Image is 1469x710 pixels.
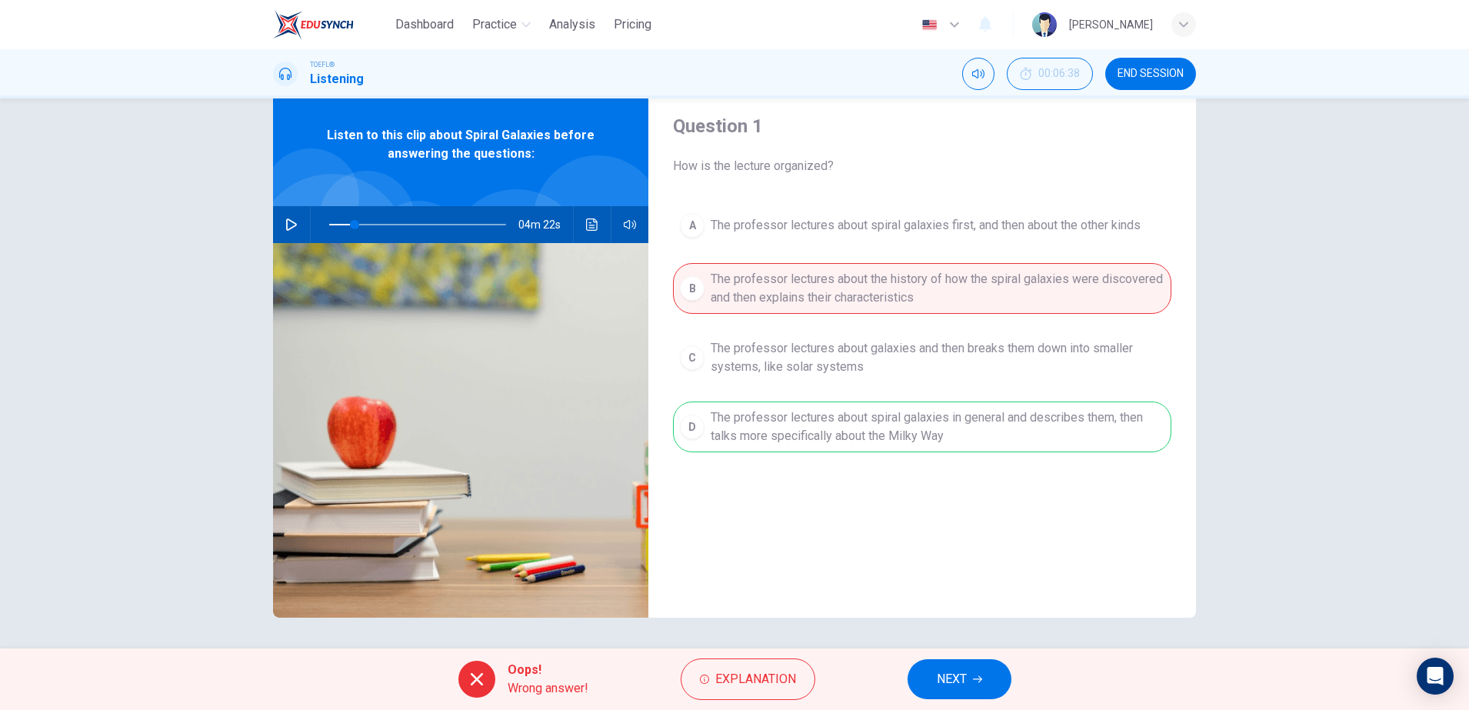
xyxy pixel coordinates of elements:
img: Listen to this clip about Spiral Galaxies before answering the questions: [273,243,648,618]
span: 04m 22s [518,206,573,243]
button: Explanation [681,658,815,700]
button: NEXT [908,659,1011,699]
span: Practice [472,15,517,34]
button: Practice [466,11,537,38]
div: Mute [962,58,994,90]
h1: Listening [310,70,364,88]
span: Wrong answer! [508,679,588,698]
div: [PERSON_NAME] [1069,15,1153,34]
span: How is the lecture organized? [673,157,1171,175]
img: Profile picture [1032,12,1057,37]
span: 00:06:38 [1038,68,1080,80]
span: TOEFL® [310,59,335,70]
span: Listen to this clip about Spiral Galaxies before answering the questions: [323,126,598,163]
div: Hide [1007,58,1093,90]
span: NEXT [937,668,967,690]
button: Dashboard [389,11,460,38]
span: Oops! [508,661,588,679]
div: Open Intercom Messenger [1417,658,1454,695]
img: EduSynch logo [273,9,354,40]
span: END SESSION [1118,68,1184,80]
span: Analysis [549,15,595,34]
span: Pricing [614,15,651,34]
button: Pricing [608,11,658,38]
button: END SESSION [1105,58,1196,90]
span: Dashboard [395,15,454,34]
a: EduSynch logo [273,9,389,40]
button: 00:06:38 [1007,58,1093,90]
button: Click to see the audio transcription [580,206,605,243]
span: Explanation [715,668,796,690]
img: en [920,19,939,31]
h4: Question 1 [673,114,1171,138]
button: Analysis [543,11,601,38]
